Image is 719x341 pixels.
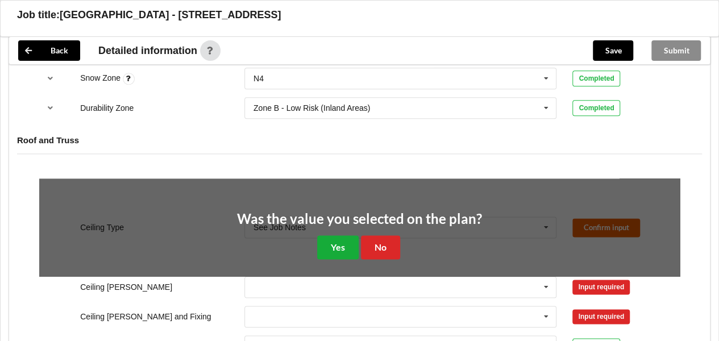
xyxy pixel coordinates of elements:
button: No [361,235,400,259]
h3: [GEOGRAPHIC_DATA] - [STREET_ADDRESS] [60,9,281,22]
h3: Job title: [17,9,60,22]
label: Ceiling [PERSON_NAME] and Fixing [80,312,211,321]
div: Completed [572,100,620,116]
button: reference-toggle [39,68,61,89]
button: Yes [317,235,359,259]
button: reference-toggle [39,98,61,118]
button: Save [593,40,633,61]
div: Completed [572,70,620,86]
label: Durability Zone [80,103,134,113]
button: Back [18,40,80,61]
div: Input required [572,280,630,294]
div: Input required [572,309,630,324]
h2: Was the value you selected on the plan? [237,210,482,228]
div: N4 [253,74,264,82]
span: Detailed information [98,45,197,56]
h4: Roof and Truss [17,135,702,145]
div: Zone B - Low Risk (Inland Areas) [253,104,370,112]
label: Ceiling [PERSON_NAME] [80,282,172,292]
label: Snow Zone [80,73,123,82]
